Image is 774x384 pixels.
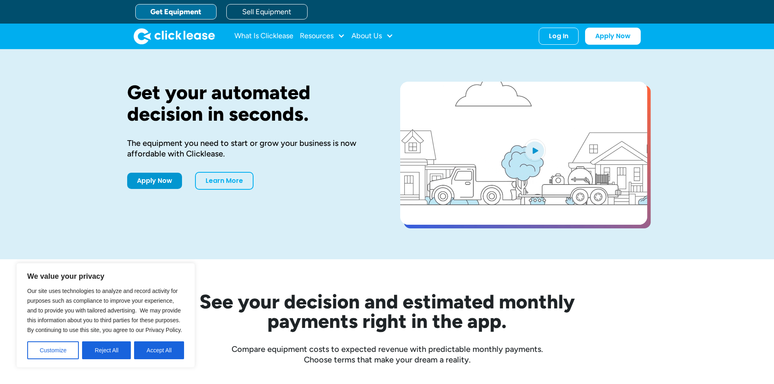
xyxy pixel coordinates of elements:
div: Log In [549,32,568,40]
img: Blue play button logo on a light blue circular background [524,139,546,162]
a: Apply Now [585,28,641,45]
button: Reject All [82,341,131,359]
div: Resources [300,28,345,44]
a: What Is Clicklease [234,28,293,44]
a: Learn More [195,172,254,190]
a: Sell Equipment [226,4,308,20]
div: Compare equipment costs to expected revenue with predictable monthly payments. Choose terms that ... [127,344,647,365]
p: We value your privacy [27,271,184,281]
h2: See your decision and estimated monthly payments right in the app. [160,292,615,331]
button: Customize [27,341,79,359]
span: Our site uses technologies to analyze and record activity for purposes such as compliance to impr... [27,288,182,333]
a: Get Equipment [135,4,217,20]
a: Apply Now [127,173,182,189]
div: The equipment you need to start or grow your business is now affordable with Clicklease. [127,138,374,159]
img: Clicklease logo [134,28,215,44]
div: About Us [351,28,393,44]
a: open lightbox [400,82,647,225]
h1: Get your automated decision in seconds. [127,82,374,125]
div: We value your privacy [16,263,195,368]
button: Accept All [134,341,184,359]
a: home [134,28,215,44]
